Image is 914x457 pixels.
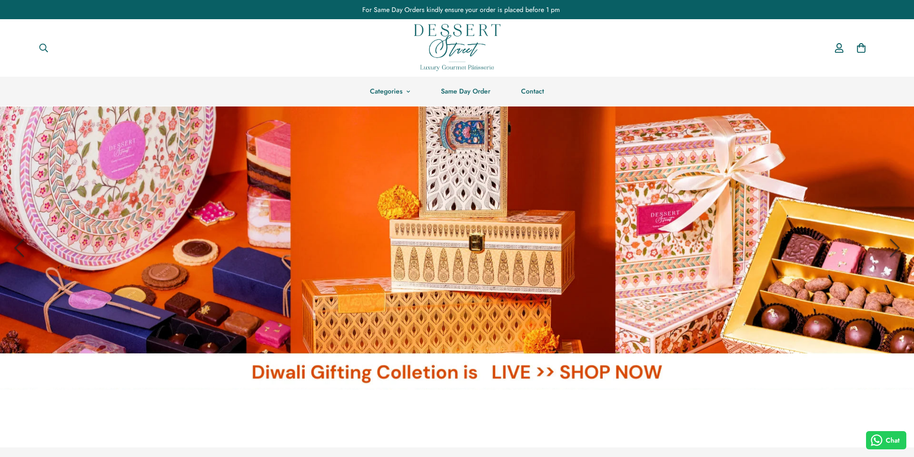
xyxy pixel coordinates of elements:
a: Categories [355,77,426,106]
button: Next [876,229,914,267]
a: Contact [506,77,559,106]
a: Account [828,34,850,62]
a: Dessert Street [414,19,500,77]
a: 0 [850,37,872,59]
img: Dessert Street [414,24,500,71]
span: Chat [886,435,900,445]
a: Same Day Order [426,77,506,106]
button: Chat [866,431,907,449]
button: Search [31,37,56,59]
